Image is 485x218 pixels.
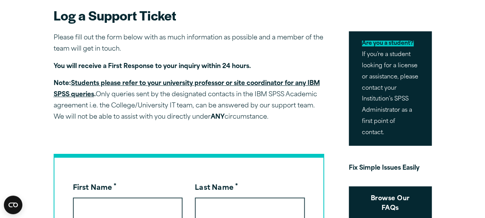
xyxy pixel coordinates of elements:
[54,63,251,70] strong: You will receive a First Response to your inquiry within 24 hours.
[54,7,324,24] h2: Log a Support Ticket
[54,32,324,55] p: Please fill out the form below with as much information as possible and a member of the team will...
[349,31,432,145] p: If you’re a student looking for a license or assistance, please contact your Institution’s SPSS A...
[54,80,320,98] strong: Note: .
[211,114,225,120] strong: ANY
[4,196,22,214] button: Open CMP widget
[195,185,238,192] label: Last Name
[349,163,432,174] p: Fix Simple Issues Easily
[73,185,117,192] label: First Name
[54,80,320,98] u: Students please refer to your university professor or site coordinator for any IBM SPSS queries
[54,78,324,123] p: Only queries sent by the designated contacts in the IBM SPSS Academic agreement i.e. the College/...
[362,41,414,46] mark: Are you a student?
